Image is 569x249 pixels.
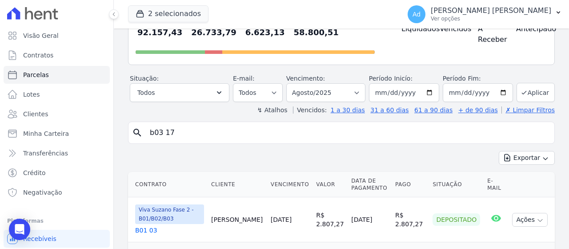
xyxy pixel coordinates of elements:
p: [PERSON_NAME] [PERSON_NAME] [431,6,551,15]
a: Clientes [4,105,110,123]
a: Transferências [4,144,110,162]
button: 2 selecionados [128,5,208,22]
a: 31 a 60 dias [370,106,409,114]
th: Contrato [128,172,208,197]
a: Minha Carteira [4,125,110,143]
th: Vencimento [267,172,313,197]
a: ✗ Limpar Filtros [501,106,555,114]
i: search [132,127,143,138]
label: ↯ Atalhos [257,106,287,114]
span: Clientes [23,110,48,118]
span: Visão Geral [23,31,59,40]
label: Situação: [130,75,159,82]
th: Valor [313,172,348,197]
th: Situação [429,172,484,197]
button: Exportar [499,151,555,165]
a: 1 a 30 dias [331,106,365,114]
label: E-mail: [233,75,255,82]
div: Depositado [433,213,480,226]
label: Vencidos: [293,106,327,114]
a: Parcelas [4,66,110,84]
span: Viva Suzano Fase 2 - B01/B02/B03 [135,204,204,224]
button: Todos [130,83,229,102]
h4: A Receber [478,24,502,45]
span: Ad [413,11,421,17]
span: Minha Carteira [23,129,69,138]
p: Ver opções [431,15,551,22]
th: Data de Pagamento [348,172,392,197]
a: B01 03 [135,226,204,235]
h4: Antecipado [516,24,540,34]
a: Crédito [4,164,110,182]
a: Negativação [4,184,110,201]
span: Crédito [23,168,46,177]
span: Negativação [23,188,62,197]
span: Lotes [23,90,40,99]
h4: Vencidos [440,24,464,34]
h4: Liquidados [401,24,425,34]
a: 61 a 90 dias [414,106,453,114]
label: Período Inicío: [369,75,413,82]
label: Período Fim: [443,74,513,83]
th: E-mail [484,172,509,197]
a: Recebíveis [4,230,110,248]
span: Todos [137,87,155,98]
th: Pago [392,172,429,197]
div: Open Intercom Messenger [9,219,30,240]
input: Buscar por nome do lote ou do cliente [144,124,551,142]
button: Aplicar [517,83,555,102]
a: Visão Geral [4,27,110,45]
span: Parcelas [23,70,49,79]
div: Plataformas [7,216,106,226]
a: Lotes [4,86,110,103]
td: R$ 2.807,27 [392,197,429,242]
td: R$ 2.807,27 [313,197,348,242]
a: [DATE] [271,216,292,223]
span: Recebíveis [23,234,56,243]
a: Contratos [4,46,110,64]
td: [DATE] [348,197,392,242]
span: Transferências [23,149,68,158]
th: Cliente [208,172,267,197]
button: Ad [PERSON_NAME] [PERSON_NAME] Ver opções [401,2,569,27]
a: + de 90 dias [458,106,498,114]
button: Ações [512,213,548,227]
td: [PERSON_NAME] [208,197,267,242]
span: Contratos [23,51,53,60]
label: Vencimento: [286,75,325,82]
